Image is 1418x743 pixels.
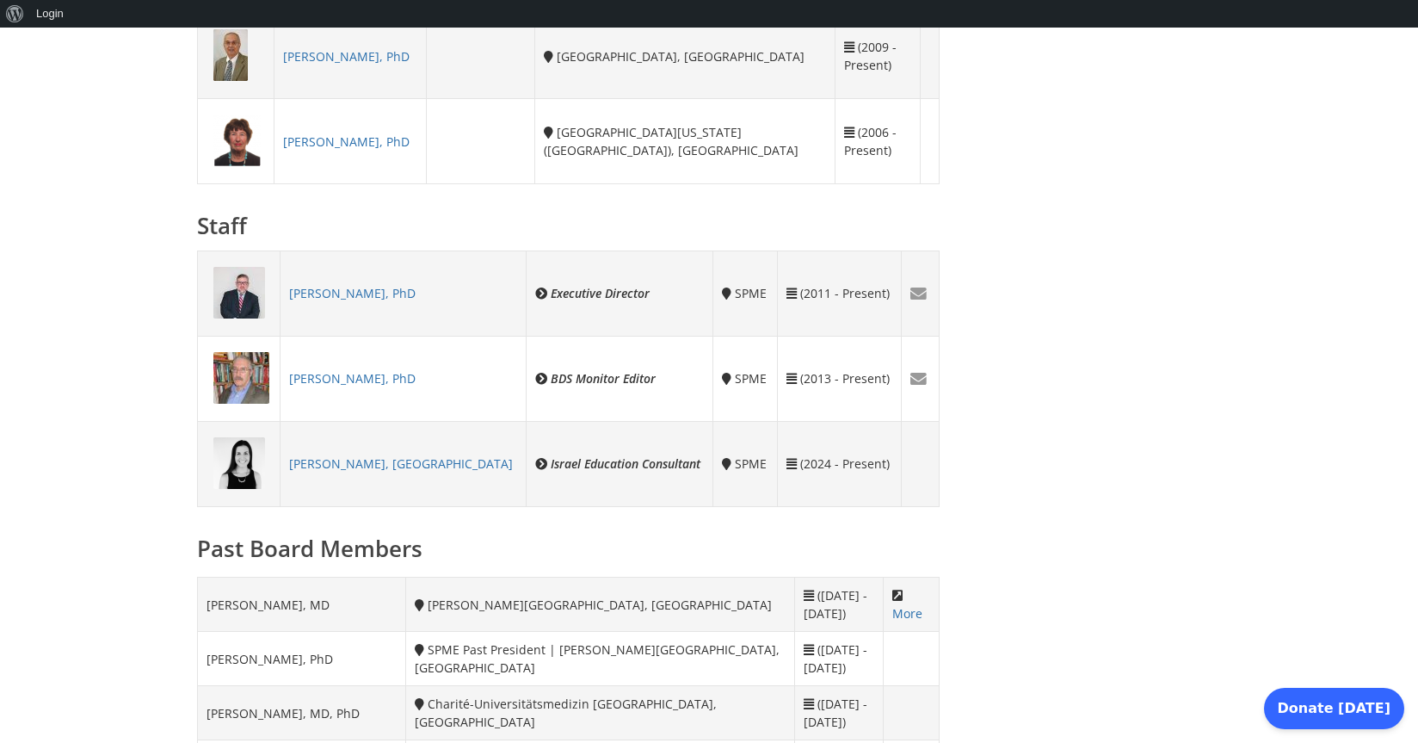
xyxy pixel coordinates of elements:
a: More [892,605,922,622]
div: (2009 - Present) [844,38,911,74]
a: [PERSON_NAME], PhD [289,285,416,301]
div: Charité-Universitätsmedizin [GEOGRAPHIC_DATA], [GEOGRAPHIC_DATA] [415,695,785,731]
img: 3642614922.jpg [213,352,269,404]
img: 1401494538.jpg [213,29,248,81]
a: [PERSON_NAME], PhD [283,133,410,150]
div: SPME [722,455,768,473]
a: [PERSON_NAME], PhD [283,48,410,65]
img: 968826534.png [213,437,265,489]
div: [GEOGRAPHIC_DATA], [GEOGRAPHIC_DATA] [544,47,826,65]
div: (2024 - Present) [786,455,892,473]
a: [PERSON_NAME], PhD [289,370,416,387]
div: ([DATE] - [DATE]) [804,695,874,731]
div: (2011 - Present) [786,284,892,302]
div: Executive Director [535,284,704,302]
td: [PERSON_NAME], MD [198,578,406,632]
h3: Staff [197,210,940,241]
div: [PERSON_NAME][GEOGRAPHIC_DATA], [GEOGRAPHIC_DATA] [415,596,785,614]
div: (2013 - Present) [786,369,892,387]
td: [PERSON_NAME], MD, PhD [198,686,406,740]
div: BDS Monitor Editor [535,369,704,387]
div: SPME Past President | [PERSON_NAME][GEOGRAPHIC_DATA], [GEOGRAPHIC_DATA] [415,641,785,677]
div: ([DATE] - [DATE]) [804,586,874,622]
div: Israel Education Consultant [535,455,704,473]
div: ([DATE] - [DATE]) [804,641,874,677]
td: [PERSON_NAME], PhD [198,632,406,686]
img: 1344259283.png [213,115,261,166]
div: SPME [722,369,768,387]
h3: Past Board Members [197,533,940,564]
div: [GEOGRAPHIC_DATA][US_STATE] ([GEOGRAPHIC_DATA]), [GEOGRAPHIC_DATA] [544,123,826,159]
a: [PERSON_NAME], [GEOGRAPHIC_DATA] [289,455,513,472]
div: (2006 - Present) [844,123,911,159]
img: 3235242806.jpg [213,267,265,319]
div: SPME [722,284,768,302]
